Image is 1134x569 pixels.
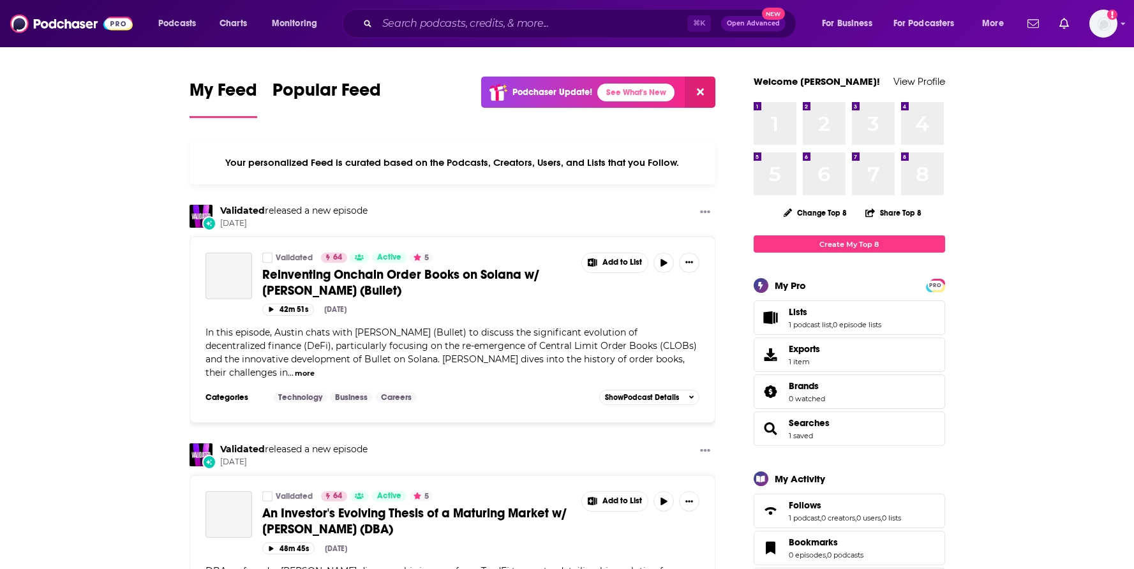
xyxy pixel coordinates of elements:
a: View Profile [893,75,945,87]
button: Show More Button [582,492,648,511]
span: ... [288,367,294,378]
span: Searches [754,411,945,446]
span: Charts [220,15,247,33]
svg: Add a profile image [1107,10,1117,20]
div: Your personalized Feed is curated based on the Podcasts, Creators, Users, and Lists that you Follow. [190,141,716,184]
button: open menu [263,13,334,34]
a: Validated [190,443,213,466]
button: Show profile menu [1089,10,1117,38]
span: , [832,320,833,329]
a: Lists [758,309,784,327]
a: PRO [928,280,943,290]
span: More [982,15,1004,33]
span: Active [377,490,401,503]
span: PRO [928,281,943,290]
a: Show notifications dropdown [1054,13,1074,34]
a: 0 lists [882,514,901,522]
a: Show notifications dropdown [1022,13,1044,34]
div: New Episode [202,455,216,469]
span: Add to List [602,258,642,267]
button: Show More Button [679,253,699,273]
img: Validated [190,205,213,228]
a: 0 podcasts [827,551,863,559]
input: Search podcasts, credits, & more... [377,13,687,34]
a: 0 creators [821,514,855,522]
span: , [820,514,821,522]
a: See What's New [597,84,675,101]
button: open menu [973,13,1020,34]
span: Lists [789,306,807,318]
a: 64 [321,491,347,501]
a: 64 [321,253,347,263]
a: Welcome [PERSON_NAME]! [754,75,880,87]
span: , [855,514,856,522]
a: Technology [273,392,327,403]
span: Lists [754,300,945,335]
div: My Activity [775,473,825,485]
a: Searches [789,417,830,429]
span: Monitoring [272,15,317,33]
span: Brands [789,380,819,392]
span: Active [377,251,401,264]
a: Validated [262,491,272,501]
button: ShowPodcast Details [599,390,700,405]
button: Change Top 8 [776,205,855,221]
button: open menu [149,13,213,34]
a: Validated [220,443,265,455]
button: Open AdvancedNew [721,16,786,31]
img: User Profile [1089,10,1117,38]
a: Reinventing Onchain Order Books on Solana w/ Tristan Frezza (Bullet) [205,253,252,299]
a: Careers [376,392,417,403]
button: 5 [410,253,433,263]
a: Create My Top 8 [754,235,945,253]
button: 48m 45s [262,542,315,554]
a: An Investor's Evolving Thesis of a Maturing Market w/ Jon Charbonneau (DBA) [205,491,252,538]
span: Podcasts [158,15,196,33]
a: Reinventing Onchain Order Books on Solana w/ [PERSON_NAME] (Bullet) [262,267,572,299]
span: Exports [758,346,784,364]
span: , [881,514,882,522]
span: ⌘ K [687,15,711,32]
span: Brands [754,374,945,409]
h3: released a new episode [220,443,368,455]
a: Bookmarks [789,536,863,548]
span: 64 [333,251,342,264]
span: [DATE] [220,218,368,229]
a: Business [330,392,373,403]
span: Show Podcast Details [605,393,679,402]
span: , [826,551,827,559]
span: Open Advanced [727,20,780,27]
span: Add to List [602,496,642,506]
span: Popular Feed [272,79,381,108]
a: Active [372,491,407,501]
a: Popular Feed [272,79,381,118]
span: New [762,8,785,20]
a: Bookmarks [758,539,784,557]
a: Follows [789,499,901,511]
button: Show More Button [695,205,715,221]
a: My Feed [190,79,257,118]
span: Follows [789,499,821,511]
button: 42m 51s [262,304,314,316]
span: Exports [789,343,820,355]
a: Charts [211,13,255,34]
a: Brands [758,383,784,401]
span: For Business [822,15,872,33]
button: more [295,368,315,379]
a: Validated [276,491,313,501]
span: In this episode, Austin chats with [PERSON_NAME] (Bullet) to discuss the significant evolution of... [205,327,697,378]
a: Lists [789,306,881,318]
button: open menu [813,13,888,34]
img: Podchaser - Follow, Share and Rate Podcasts [10,11,133,36]
a: 1 saved [789,431,813,440]
span: Bookmarks [789,536,838,548]
span: An Investor's Evolving Thesis of a Maturing Market w/ [PERSON_NAME] (DBA) [262,505,567,537]
span: [DATE] [220,457,368,468]
a: 0 users [856,514,881,522]
a: Active [372,253,407,263]
h3: released a new episode [220,205,368,217]
span: 64 [333,490,342,503]
a: Validated [276,253,313,263]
